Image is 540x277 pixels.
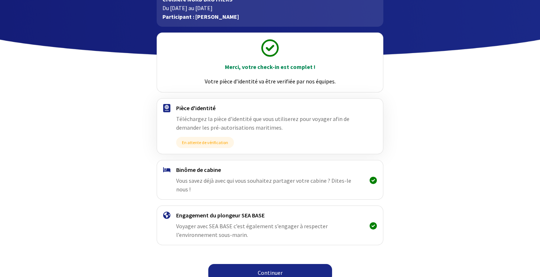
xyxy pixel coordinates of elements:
[176,115,349,131] span: Téléchargez la pièce d'identité que vous utiliserez pour voyager afin de demander les pré-autoris...
[176,212,363,219] h4: Engagement du plongeur SEA BASE
[164,77,376,86] p: Votre pièce d’identité va être verifiée par nos équipes.
[162,12,377,21] p: Participant : [PERSON_NAME]
[176,222,328,238] span: Voyager avec SEA BASE c’est également s’engager à respecter l’environnement sous-marin.
[176,166,363,173] h4: Binôme de cabine
[162,4,377,12] p: Du [DATE] au [DATE]
[164,62,376,71] p: Merci, votre check-in est complet !
[176,104,363,112] h4: Pièce d'identité
[176,137,234,148] span: En attente de vérification
[163,167,170,172] img: binome.svg
[176,177,351,193] span: Vous savez déjà avec qui vous souhaitez partager votre cabine ? Dites-le nous !
[163,212,170,219] img: engagement.svg
[163,104,170,112] img: passport.svg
